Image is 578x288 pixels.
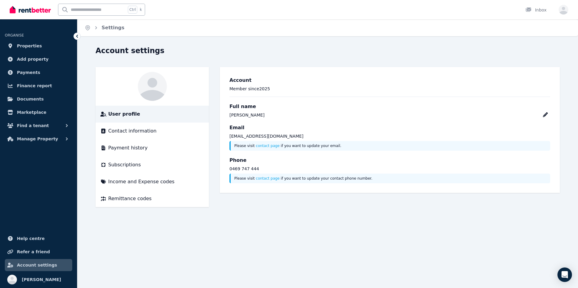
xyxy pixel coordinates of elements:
h1: Account settings [96,46,164,56]
span: Finance report [17,82,52,89]
button: Manage Property [5,133,72,145]
p: 0469 747 444 [229,166,550,172]
a: contact page [256,176,280,181]
a: Payments [5,66,72,78]
nav: Breadcrumb [77,19,132,36]
span: Help centre [17,235,45,242]
a: User profile [100,110,204,118]
span: [PERSON_NAME] [22,276,61,283]
span: Remittance codes [108,195,151,202]
h3: Full name [229,103,550,110]
a: Documents [5,93,72,105]
span: Refer a friend [17,248,50,255]
a: Properties [5,40,72,52]
a: Finance report [5,80,72,92]
a: Marketplace [5,106,72,118]
span: User profile [108,110,140,118]
h3: Account [229,77,550,84]
div: [PERSON_NAME] [229,112,265,118]
p: [EMAIL_ADDRESS][DOMAIN_NAME] [229,133,550,139]
a: Refer a friend [5,246,72,258]
span: k [140,7,142,12]
a: contact page [256,144,280,148]
div: Inbox [525,7,547,13]
p: Please visit if you want to update your email. [234,143,547,148]
img: RentBetter [10,5,51,14]
a: Subscriptions [100,161,204,168]
h3: Email [229,124,550,131]
span: Manage Property [17,135,58,142]
a: Contact information [100,127,204,135]
div: Open Intercom Messenger [557,267,572,282]
span: Marketplace [17,109,46,116]
a: Account settings [5,259,72,271]
a: Payment history [100,144,204,152]
a: Income and Expense codes [100,178,204,185]
a: Settings [102,25,125,30]
p: Please visit if you want to update your contact phone number. [234,176,547,181]
a: Help centre [5,232,72,245]
span: Properties [17,42,42,50]
span: Contact information [108,127,157,135]
span: Account settings [17,261,57,269]
h3: Phone [229,157,550,164]
span: Payment history [108,144,148,152]
a: Add property [5,53,72,65]
span: Find a tenant [17,122,49,129]
button: Find a tenant [5,120,72,132]
span: Payments [17,69,40,76]
span: ORGANISE [5,33,24,37]
span: Subscriptions [108,161,141,168]
a: Remittance codes [100,195,204,202]
span: Documents [17,95,44,103]
p: Member since 2025 [229,86,550,92]
span: Add property [17,56,49,63]
span: Ctrl [128,6,137,14]
span: Income and Expense codes [108,178,174,185]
